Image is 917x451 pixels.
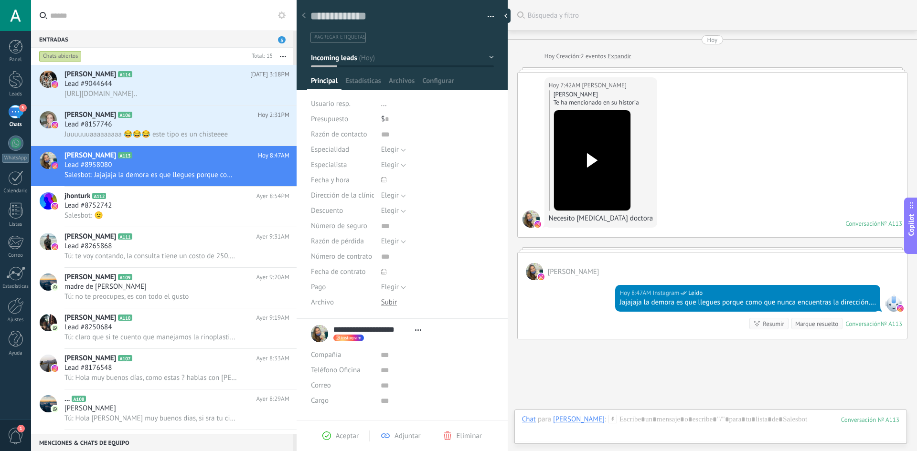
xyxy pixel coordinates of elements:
[881,220,902,228] div: № A113
[64,170,237,179] span: Salesbot: Jajajaja la demora es que llegues porque como que nunca encuentras la dirección….
[522,210,540,228] span: Manuela Huertas López
[311,393,373,409] div: Cargo
[548,267,599,276] span: Manuela Huertas López
[381,160,399,169] span: Elegir
[64,191,90,201] span: jhonturk
[311,207,343,214] span: Descuento
[311,397,329,404] span: Cargo
[582,81,627,90] span: Manuela Huertas López
[64,130,228,139] span: Juuuuuuaaaaaaaaa 😂😂😂 este tipo es un chisteeee
[311,222,367,230] span: Número de seguro
[549,81,582,90] div: Hoy 7:42AM
[311,127,374,142] div: Razón de contacto
[256,394,289,404] span: Ayer 8:29AM
[52,365,58,372] img: icon
[345,76,381,90] span: Estadísticas
[31,268,297,308] a: avataricon[PERSON_NAME]A109Ayer 9:20AMmadre de [PERSON_NAME]Tú: no te preocupes, es con todo el g...
[64,282,147,292] span: madre de [PERSON_NAME]
[256,313,289,323] span: Ayer 9:19AM
[64,110,116,120] span: [PERSON_NAME]
[795,319,838,328] div: Marque resuelto
[906,214,916,236] span: Copilot
[605,415,606,424] span: :
[881,320,902,328] div: № A113
[311,161,347,168] span: Especialista
[64,201,112,210] span: Lead #8752742
[538,273,544,280] img: instagram.svg
[31,146,297,186] a: avataricon[PERSON_NAME]A113Hoy 8:47AMLead #8958080Salesbot: Jajajaja la demora es que llegues por...
[273,48,293,65] button: Más
[885,294,902,312] span: Instagram
[311,381,331,390] span: Correo
[52,203,58,210] img: icon
[311,234,374,249] div: Razón de pérdida
[311,363,361,378] button: Teléfono Oficina
[52,243,58,250] img: icon
[311,99,351,108] span: Usuario resp.
[845,320,881,328] div: Conversación
[311,177,350,184] span: Fecha y hora
[2,283,30,290] div: Estadísticas
[64,232,116,241] span: [PERSON_NAME]
[64,120,112,129] span: Lead #8157746
[841,416,899,424] div: 113
[52,406,58,412] img: icon
[64,414,237,423] span: Tú: Hola [PERSON_NAME] muy buenos dias, si sra tu cirugia esta para este mes en el momento estamo...
[311,219,374,234] div: Número de seguro
[64,354,116,363] span: [PERSON_NAME]
[538,415,551,424] span: para
[17,425,25,432] span: 1
[311,283,326,291] span: Pago
[64,363,112,373] span: Lead #8176548
[311,299,334,306] span: Archivo
[534,221,541,228] img: instagram.svg
[92,193,106,199] span: A112
[381,157,406,173] button: Elegir
[311,142,374,157] div: Especialidad
[2,122,30,128] div: Chats
[258,151,289,160] span: Hoy 8:47AM
[381,112,494,127] div: $
[118,355,132,361] span: A107
[64,333,237,342] span: Tú: claro que si te cuento que manejamos la rinoplastia ultrasónica que es una técnica moderna de...
[311,146,349,153] span: Especialidad
[64,241,112,251] span: Lead #8265868
[2,188,30,194] div: Calendario
[2,154,29,163] div: WhatsApp
[278,36,286,43] span: 5
[52,284,58,291] img: icon
[64,323,112,332] span: Lead #8250684
[64,292,189,301] span: Tú: no te preocupes, es con todo el gusto
[619,288,652,298] div: Hoy 8:47AM
[311,131,367,138] span: Razón de contacto
[256,191,289,201] span: Ayer 8:54PM
[381,99,387,108] span: ...
[31,349,297,389] a: avataricon[PERSON_NAME]A107Ayer 8:33AMLead #8176548Tú: Hola muy buenos días, como estas ? hablas ...
[381,237,399,246] span: Elegir
[311,203,374,219] div: Descuento
[381,145,399,154] span: Elegir
[311,366,361,375] span: Teléfono Oficina
[381,203,406,219] button: Elegir
[2,317,30,323] div: Ajustes
[64,89,137,98] span: [URL][DOMAIN_NAME]..
[381,142,406,157] button: Elegir
[311,173,374,188] div: Fecha y hora
[250,70,289,79] span: [DATE] 3:18PM
[64,70,116,79] span: [PERSON_NAME]
[256,232,289,241] span: Ayer 9:31AM
[336,431,359,441] span: Aceptar
[311,192,378,199] span: Dirección de la clínica
[653,288,680,298] span: Instagram
[381,234,406,249] button: Elegir
[64,373,237,382] span: Tú: Hola muy buenos días, como estas ? hablas con [PERSON_NAME] asistente de la Dra. [PERSON_NAME...
[311,115,348,124] span: Presupuesto
[311,268,366,275] span: Fecha de contrato
[389,76,415,90] span: Archivos
[118,315,132,321] span: A110
[311,188,374,203] div: Dirección de la clínica
[2,57,30,63] div: Panel
[311,347,373,363] div: Compañía
[395,431,421,441] span: Adjuntar
[64,151,116,160] span: [PERSON_NAME]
